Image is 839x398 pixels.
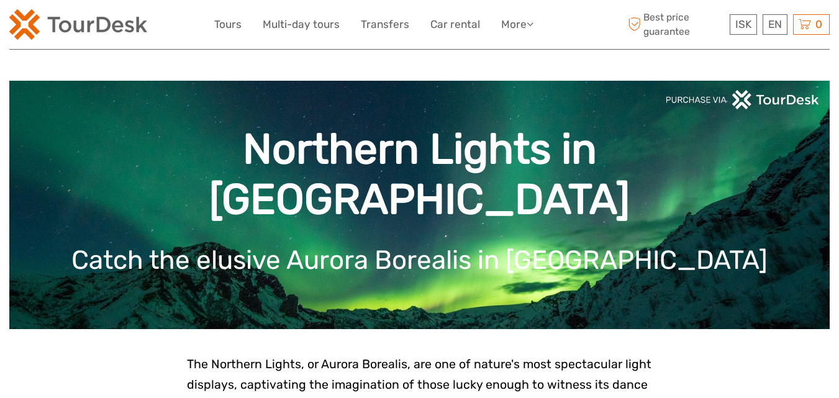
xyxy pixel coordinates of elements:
h1: Northern Lights in [GEOGRAPHIC_DATA] [28,124,811,225]
a: More [501,16,533,34]
span: Best price guarantee [625,11,727,38]
img: 120-15d4194f-c635-41b9-a512-a3cb382bfb57_logo_small.png [9,9,147,40]
a: Multi-day tours [263,16,340,34]
h1: Catch the elusive Aurora Borealis in [GEOGRAPHIC_DATA] [28,245,811,276]
a: Tours [214,16,242,34]
a: Car rental [430,16,480,34]
img: PurchaseViaTourDeskwhite.png [665,90,820,109]
a: Transfers [361,16,409,34]
span: 0 [814,18,824,30]
span: ISK [735,18,751,30]
div: EN [763,14,787,35]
